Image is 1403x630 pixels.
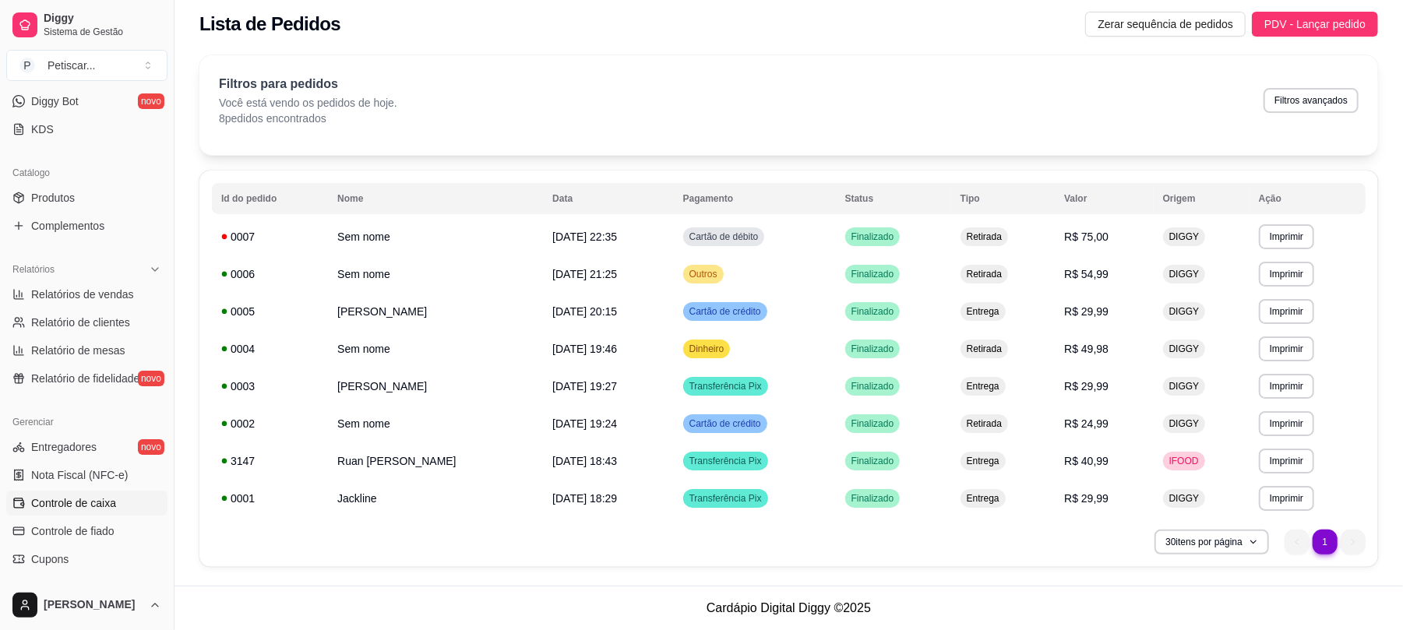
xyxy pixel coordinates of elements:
button: Imprimir [1259,336,1314,361]
td: Sem nome [328,218,543,255]
span: DIGGY [1166,305,1203,318]
span: [DATE] 22:35 [552,231,617,243]
span: Relatórios de vendas [31,287,134,302]
span: DIGGY [1166,231,1203,243]
li: pagination item 1 active [1313,530,1338,554]
span: Nota Fiscal (NFC-e) [31,467,128,483]
span: Cartão de crédito [686,417,764,430]
a: Relatório de mesas [6,338,167,363]
span: Zerar sequência de pedidos [1098,16,1233,33]
span: [DATE] 21:25 [552,268,617,280]
th: Ação [1250,183,1366,214]
span: DIGGY [1166,417,1203,430]
span: [DATE] 18:43 [552,455,617,467]
th: Id do pedido [212,183,328,214]
th: Tipo [951,183,1056,214]
a: Entregadoresnovo [6,435,167,459]
span: Sistema de Gestão [44,26,161,38]
span: Finalizado [848,492,897,505]
a: Cupons [6,547,167,572]
span: Relatório de fidelidade [31,371,139,386]
a: Produtos [6,185,167,210]
a: Nota Fiscal (NFC-e) [6,463,167,487]
span: [DATE] 20:15 [552,305,617,318]
span: Finalizado [848,417,897,430]
div: 0004 [221,341,319,357]
span: IFOOD [1166,455,1202,467]
button: 30itens por página [1154,530,1269,554]
span: P [19,58,35,73]
span: Relatório de mesas [31,343,125,358]
footer: Cardápio Digital Diggy © 2025 [174,586,1403,630]
div: Catálogo [6,160,167,185]
button: Imprimir [1259,299,1314,324]
span: [DATE] 18:29 [552,492,617,505]
th: Valor [1055,183,1153,214]
button: Imprimir [1259,486,1314,511]
span: Diggy Bot [31,93,79,109]
td: [PERSON_NAME] [328,368,543,405]
span: R$ 29,99 [1064,492,1109,505]
div: 0001 [221,491,319,506]
span: Relatório de clientes [31,315,130,330]
span: R$ 40,99 [1064,455,1109,467]
button: Imprimir [1259,374,1314,399]
a: Controle de caixa [6,491,167,516]
span: R$ 49,98 [1064,343,1109,355]
p: Filtros para pedidos [219,75,397,93]
div: 0002 [221,416,319,431]
td: [PERSON_NAME] [328,293,543,330]
nav: pagination navigation [1277,522,1373,562]
td: Sem nome [328,330,543,368]
span: Entrega [964,455,1003,467]
span: R$ 54,99 [1064,268,1109,280]
span: R$ 75,00 [1064,231,1109,243]
th: Status [836,183,951,214]
span: R$ 29,99 [1064,380,1109,392]
th: Origem [1154,183,1250,214]
span: Relatórios [12,263,55,276]
span: Entrega [964,305,1003,318]
div: 0006 [221,266,319,282]
a: KDS [6,117,167,142]
span: Produtos [31,190,75,206]
a: Complementos [6,213,167,238]
span: DIGGY [1166,380,1203,392]
span: [DATE] 19:27 [552,380,617,392]
button: Filtros avançados [1264,88,1359,113]
button: Imprimir [1259,224,1314,249]
span: [DATE] 19:24 [552,417,617,430]
span: Outros [686,268,721,280]
span: R$ 24,99 [1064,417,1109,430]
button: [PERSON_NAME] [6,586,167,624]
button: Imprimir [1259,262,1314,287]
span: Complementos [31,218,104,234]
button: Imprimir [1259,411,1314,436]
p: Você está vendo os pedidos de hoje. [219,95,397,111]
th: Nome [328,183,543,214]
span: KDS [31,121,54,137]
button: Select a team [6,50,167,81]
span: Finalizado [848,455,897,467]
span: DIGGY [1166,343,1203,355]
a: DiggySistema de Gestão [6,6,167,44]
span: [DATE] 19:46 [552,343,617,355]
span: Finalizado [848,305,897,318]
div: Gerenciar [6,410,167,435]
span: PDV - Lançar pedido [1264,16,1366,33]
span: Entrega [964,492,1003,505]
button: PDV - Lançar pedido [1252,12,1378,37]
a: Relatório de clientes [6,310,167,335]
span: Diggy [44,12,161,26]
td: Jackline [328,480,543,517]
a: Clientes [6,575,167,600]
span: Transferência Pix [686,455,765,467]
a: Controle de fiado [6,519,167,544]
h2: Lista de Pedidos [199,12,340,37]
span: DIGGY [1166,268,1203,280]
span: Retirada [964,343,1005,355]
div: 0005 [221,304,319,319]
span: Controle de caixa [31,495,116,511]
div: Petiscar ... [48,58,95,73]
span: Cartão de débito [686,231,762,243]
